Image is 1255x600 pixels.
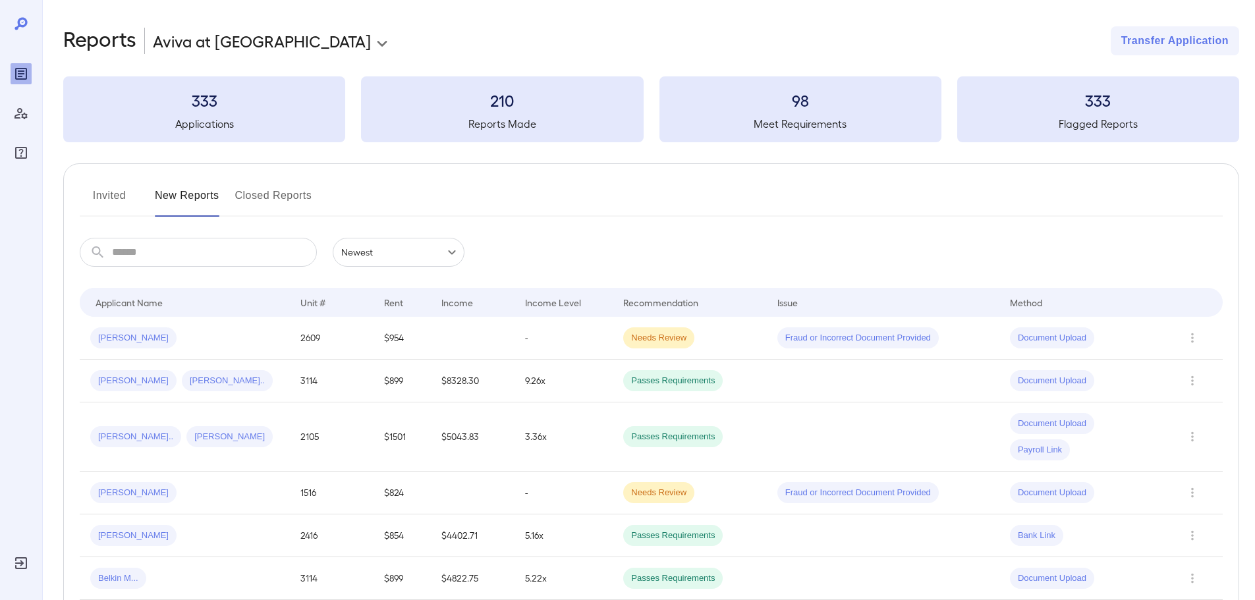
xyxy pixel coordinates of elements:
[1182,482,1203,503] button: Row Actions
[623,572,723,585] span: Passes Requirements
[515,402,613,472] td: 3.36x
[623,530,723,542] span: Passes Requirements
[623,431,723,443] span: Passes Requirements
[90,530,177,542] span: [PERSON_NAME]
[11,103,32,124] div: Manage Users
[525,294,581,310] div: Income Level
[235,185,312,217] button: Closed Reports
[155,185,219,217] button: New Reports
[1010,332,1094,344] span: Document Upload
[374,514,431,557] td: $854
[290,514,374,557] td: 2416
[374,557,431,600] td: $899
[1182,370,1203,391] button: Row Actions
[623,332,694,344] span: Needs Review
[80,185,139,217] button: Invited
[361,116,643,132] h5: Reports Made
[431,557,515,600] td: $4822.75
[11,142,32,163] div: FAQ
[186,431,273,443] span: [PERSON_NAME]
[515,472,613,514] td: -
[1010,530,1063,542] span: Bank Link
[300,294,325,310] div: Unit #
[63,26,136,55] h2: Reports
[90,572,146,585] span: Belkin M...
[1182,525,1203,546] button: Row Actions
[290,317,374,360] td: 2609
[1010,375,1094,387] span: Document Upload
[63,90,345,111] h3: 333
[90,431,181,443] span: [PERSON_NAME]..
[777,294,798,310] div: Issue
[11,553,32,574] div: Log Out
[957,90,1239,111] h3: 333
[290,472,374,514] td: 1516
[182,375,273,387] span: [PERSON_NAME]..
[441,294,473,310] div: Income
[431,402,515,472] td: $5043.83
[1182,327,1203,348] button: Row Actions
[153,30,371,51] p: Aviva at [GEOGRAPHIC_DATA]
[290,360,374,402] td: 3114
[515,360,613,402] td: 9.26x
[957,116,1239,132] h5: Flagged Reports
[63,116,345,132] h5: Applications
[623,294,698,310] div: Recommendation
[777,332,939,344] span: Fraud or Incorrect Document Provided
[361,90,643,111] h3: 210
[515,317,613,360] td: -
[63,76,1239,142] summary: 333Applications210Reports Made98Meet Requirements333Flagged Reports
[515,557,613,600] td: 5.22x
[1182,426,1203,447] button: Row Actions
[333,238,464,267] div: Newest
[290,402,374,472] td: 2105
[1010,418,1094,430] span: Document Upload
[431,360,515,402] td: $8328.30
[384,294,405,310] div: Rent
[1010,444,1070,456] span: Payroll Link
[1010,487,1094,499] span: Document Upload
[374,472,431,514] td: $824
[90,375,177,387] span: [PERSON_NAME]
[777,487,939,499] span: Fraud or Incorrect Document Provided
[1010,294,1042,310] div: Method
[659,116,941,132] h5: Meet Requirements
[515,514,613,557] td: 5.16x
[290,557,374,600] td: 3114
[90,487,177,499] span: [PERSON_NAME]
[1010,572,1094,585] span: Document Upload
[96,294,163,310] div: Applicant Name
[1182,568,1203,589] button: Row Actions
[11,63,32,84] div: Reports
[623,487,694,499] span: Needs Review
[659,90,941,111] h3: 98
[1111,26,1239,55] button: Transfer Application
[374,402,431,472] td: $1501
[623,375,723,387] span: Passes Requirements
[431,514,515,557] td: $4402.71
[90,332,177,344] span: [PERSON_NAME]
[374,317,431,360] td: $954
[374,360,431,402] td: $899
